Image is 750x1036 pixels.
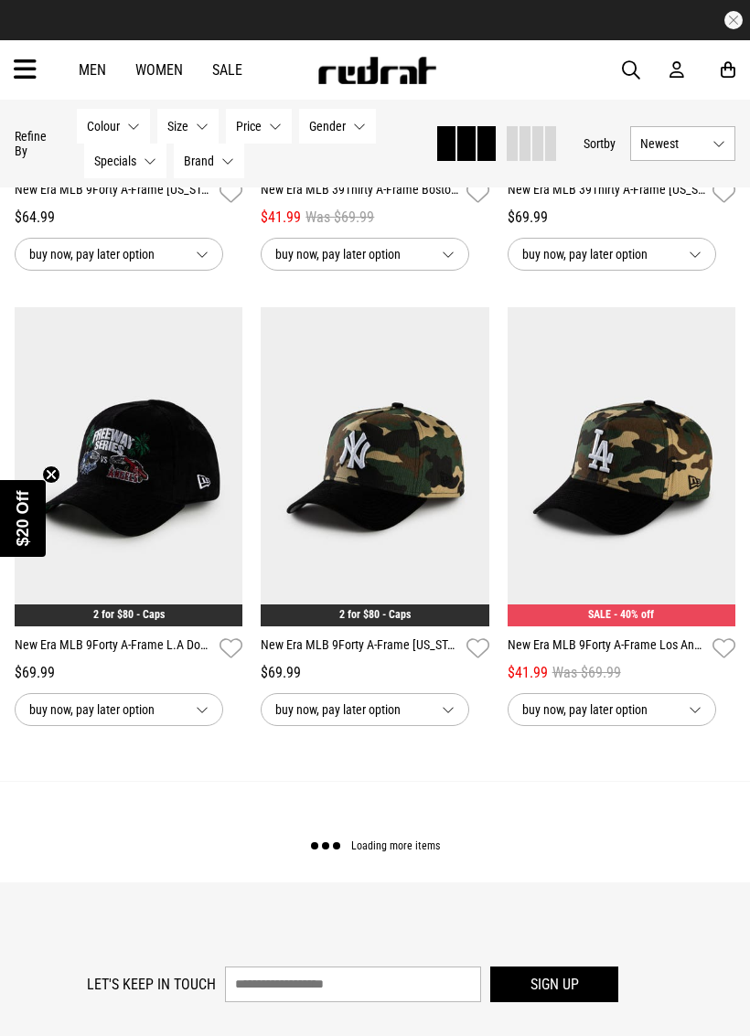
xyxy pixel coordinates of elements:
[15,207,242,229] div: $64.99
[15,180,212,207] a: New Era MLB 9Forty A-Frame [US_STATE] Yankees Speckled Linen Snapback Cap
[29,243,181,265] span: buy now, pay later option
[238,11,512,29] iframe: Customer reviews powered by Trustpilot
[275,699,427,721] span: buy now, pay later option
[522,243,674,265] span: buy now, pay later option
[94,154,136,168] span: Specials
[305,207,374,229] span: Was $69.99
[42,465,60,484] button: Close teaser
[77,109,150,144] button: Colour
[93,608,165,621] a: 2 for $80 - Caps
[87,976,216,993] label: Let's keep in touch
[508,662,548,684] span: $41.99
[261,635,458,662] a: New Era MLB 9Forty A-Frame [US_STATE] Yankees [PERSON_NAME] Snapback Cap
[15,635,212,662] a: New Era MLB 9Forty A-Frame L.A Dodgers x L.A Angels Freeway Snapback Cap
[261,662,488,684] div: $69.99
[309,119,346,134] span: Gender
[508,635,705,662] a: New Era MLB 9Forty A-Frame Los Angeles Dodgers Camo Cord Snapback Cap
[508,307,735,626] img: New Era Mlb 9forty A-frame Los Angeles Dodgers Camo Cord Snapback Cap in Green
[261,238,469,271] button: buy now, pay later option
[261,307,488,626] img: New Era Mlb 9forty A-frame New York Yankees Camo Cord Snapback Cap in Green
[614,608,654,621] span: - 40% off
[15,129,49,158] p: Refine By
[29,699,181,721] span: buy now, pay later option
[275,243,427,265] span: buy now, pay later option
[261,207,301,229] span: $41.99
[604,136,616,151] span: by
[226,109,292,144] button: Price
[630,126,735,161] button: Newest
[174,144,244,178] button: Brand
[490,967,618,1002] button: Sign up
[236,119,262,134] span: Price
[339,608,411,621] a: 2 for $80 - Caps
[640,136,705,151] span: Newest
[135,61,183,79] a: Women
[508,180,705,207] a: New Era MLB 39Thirty A-Frame [US_STATE] Yankees Canvas Chainstitch Fitted Cap
[261,693,469,726] button: buy now, pay later option
[552,662,621,684] span: Was $69.99
[84,144,166,178] button: Specials
[584,133,616,155] button: Sortby
[522,699,674,721] span: buy now, pay later option
[15,7,70,62] button: Open LiveChat chat widget
[14,490,32,546] span: $20 Off
[15,307,242,626] img: New Era Mlb 9forty A-frame L.a Dodgers X L.a Angels Freeway Snapback Cap in Black
[508,207,735,229] div: $69.99
[588,608,611,621] span: SALE
[508,693,716,726] button: buy now, pay later option
[316,57,437,84] img: Redrat logo
[261,180,458,207] a: New Era MLB 39Thirty A-Frame Boston Red Sox Canvas Chainstitch Fitted Cap
[79,61,106,79] a: Men
[508,238,716,271] button: buy now, pay later option
[351,840,440,853] span: Loading more items
[15,693,223,726] button: buy now, pay later option
[15,238,223,271] button: buy now, pay later option
[167,119,188,134] span: Size
[15,662,242,684] div: $69.99
[299,109,376,144] button: Gender
[184,154,214,168] span: Brand
[212,61,242,79] a: Sale
[87,119,120,134] span: Colour
[157,109,219,144] button: Size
